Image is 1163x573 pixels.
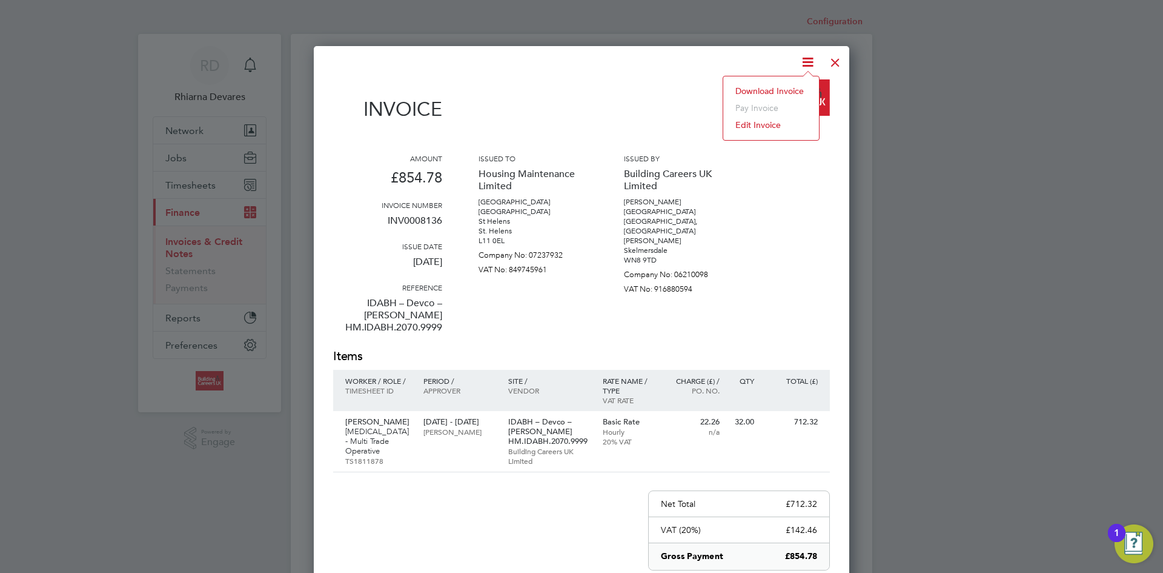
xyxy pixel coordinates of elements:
h2: Items [333,348,830,365]
h3: Reference [333,283,442,292]
p: VAT (20%) [661,524,701,535]
p: Building Careers UK Limited [508,446,591,466]
p: Company No: 07237932 [479,246,588,260]
p: £142.46 [786,524,817,535]
p: Gross Payment [661,551,723,563]
p: [PERSON_NAME] [345,417,411,427]
p: £854.78 [785,551,817,563]
p: L11 0EL [479,236,588,246]
p: £712.32 [786,498,817,509]
p: St Helens [479,216,588,226]
p: Rate name / type [603,376,655,395]
p: [DATE] [333,251,442,283]
p: Vendor [508,386,591,395]
h3: Invoice number [333,200,442,210]
p: VAT rate [603,395,655,405]
p: [GEOGRAPHIC_DATA] [479,197,588,207]
p: [GEOGRAPHIC_DATA][PERSON_NAME] [624,226,733,246]
p: IDABH – Devco – [PERSON_NAME] HM.IDABH.2070.9999 [333,292,442,348]
p: £854.78 [333,163,442,200]
p: 32.00 [732,417,754,427]
div: 1 [1114,533,1119,549]
li: Edit invoice [729,116,813,133]
p: [GEOGRAPHIC_DATA] [479,207,588,216]
p: WN8 9TD [624,255,733,265]
p: Company No: 06210098 [624,265,733,280]
p: INV0008136 [333,210,442,241]
p: Skelmersdale [624,246,733,255]
p: 20% VAT [603,437,655,446]
h3: Issued to [479,153,588,163]
h3: Issue date [333,241,442,251]
p: Building Careers UK Limited [624,163,733,197]
p: VAT No: 849745961 [479,260,588,275]
p: Timesheet ID [345,386,411,395]
li: Pay invoice [729,99,813,116]
h1: Invoice [333,98,442,121]
h3: Amount [333,153,442,163]
p: Charge (£) / [667,376,720,386]
p: Housing Maintenance Limited [479,163,588,197]
button: Open Resource Center, 1 new notification [1115,524,1153,563]
p: Approver [423,386,495,395]
p: Total (£) [766,376,818,386]
p: VAT No: 916880594 [624,280,733,294]
h3: Issued by [624,153,733,163]
p: [PERSON_NAME] [423,427,495,437]
p: IDABH – Devco – [PERSON_NAME] HM.IDABH.2070.9999 [508,417,591,446]
p: Hourly [603,427,655,437]
p: St. Helens [479,226,588,236]
p: Period / [423,376,495,386]
li: Download Invoice [729,82,813,99]
p: n/a [667,427,720,437]
p: 712.32 [766,417,818,427]
p: 22.26 [667,417,720,427]
p: [PERSON_NAME][GEOGRAPHIC_DATA] [GEOGRAPHIC_DATA], [624,197,733,226]
p: [DATE] - [DATE] [423,417,495,427]
p: Basic Rate [603,417,655,427]
p: Worker / Role / [345,376,411,386]
p: Po. No. [667,386,720,395]
p: [MEDICAL_DATA] - Multi Trade Operative [345,427,411,456]
p: QTY [732,376,754,386]
p: Site / [508,376,591,386]
p: Net Total [661,498,695,509]
p: TS1811878 [345,456,411,466]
